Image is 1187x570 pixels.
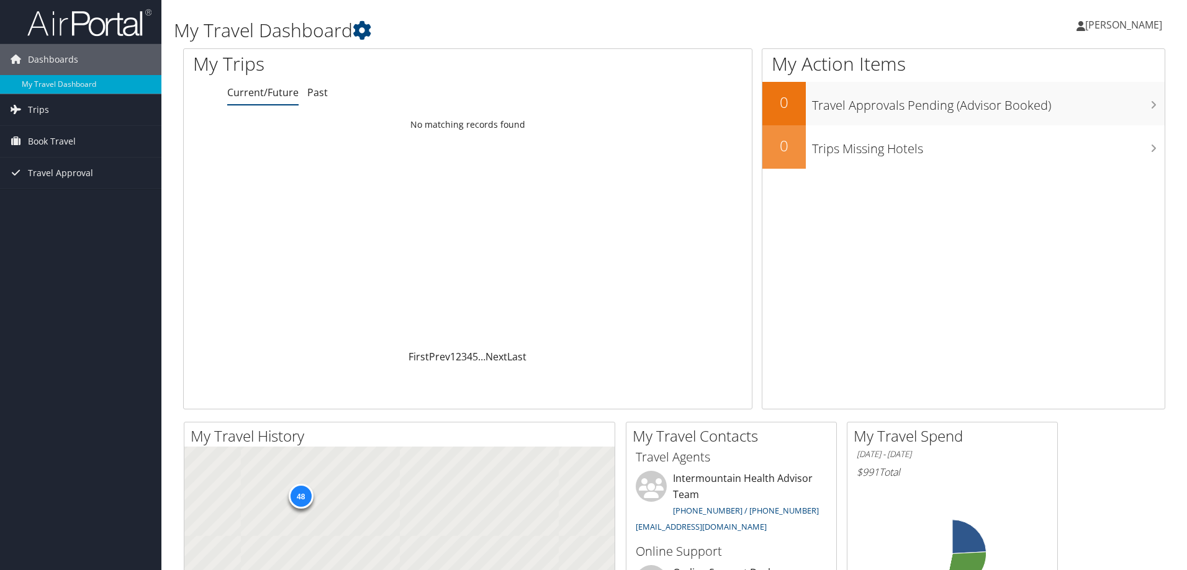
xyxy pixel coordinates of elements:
a: 0Travel Approvals Pending (Advisor Booked) [762,82,1165,125]
a: First [408,350,429,363]
span: Book Travel [28,126,76,157]
div: 48 [288,484,313,509]
a: 3 [461,350,467,363]
td: No matching records found [184,114,752,136]
a: Prev [429,350,450,363]
span: $991 [857,465,879,479]
span: Trips [28,94,49,125]
a: [PHONE_NUMBER] / [PHONE_NUMBER] [673,505,819,516]
a: [PERSON_NAME] [1076,6,1175,43]
a: 0Trips Missing Hotels [762,125,1165,169]
a: 5 [472,350,478,363]
h3: Online Support [636,543,827,560]
a: Past [307,86,328,99]
a: [EMAIL_ADDRESS][DOMAIN_NAME] [636,521,767,532]
a: 4 [467,350,472,363]
a: 1 [450,350,456,363]
img: airportal-logo.png [27,8,151,37]
li: Intermountain Health Advisor Team [630,471,833,537]
h1: My Travel Dashboard [174,17,841,43]
span: [PERSON_NAME] [1085,18,1162,32]
a: Last [507,350,526,363]
span: Dashboards [28,44,78,75]
h2: 0 [762,135,806,156]
h1: My Trips [193,51,506,77]
h2: My Travel Spend [854,425,1057,447]
h2: 0 [762,92,806,113]
h3: Travel Approvals Pending (Advisor Booked) [812,91,1165,114]
h6: [DATE] - [DATE] [857,448,1048,460]
a: 2 [456,350,461,363]
h6: Total [857,465,1048,479]
h3: Trips Missing Hotels [812,134,1165,158]
h2: My Travel Contacts [633,425,836,447]
h2: My Travel History [191,425,615,447]
a: Current/Future [227,86,299,99]
a: Next [485,350,507,363]
span: Travel Approval [28,158,93,189]
span: … [478,350,485,363]
h3: Travel Agents [636,448,827,466]
h1: My Action Items [762,51,1165,77]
